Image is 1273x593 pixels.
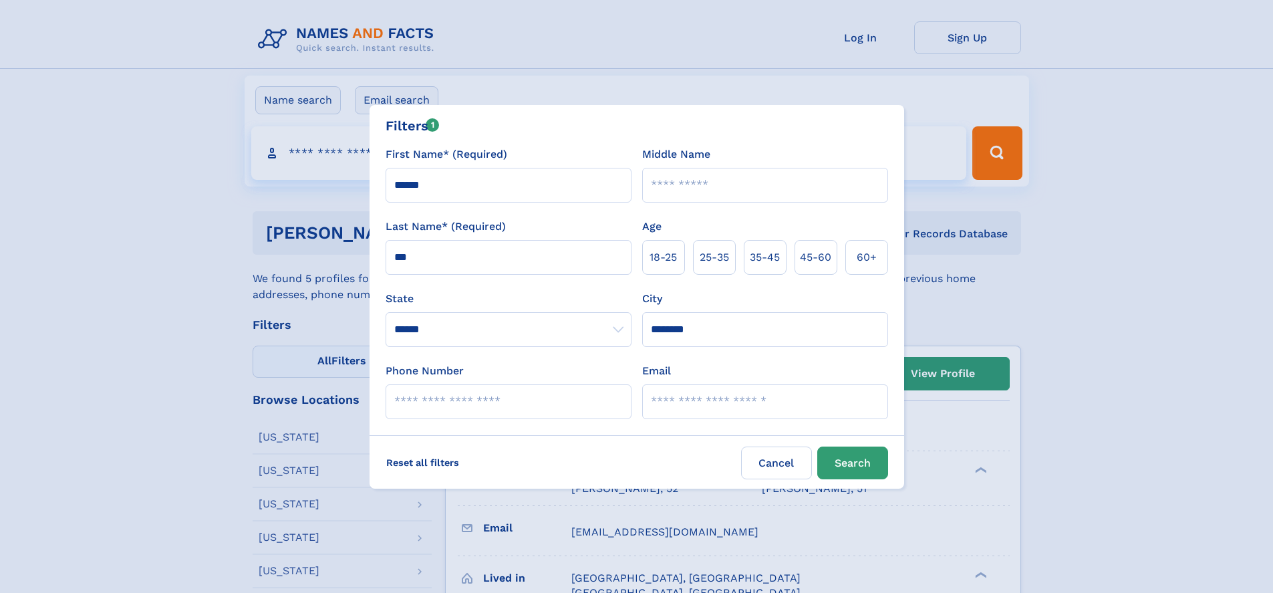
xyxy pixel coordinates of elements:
button: Search [817,447,888,479]
label: Email [642,363,671,379]
label: Last Name* (Required) [386,219,506,235]
label: State [386,291,631,307]
span: 35‑45 [750,249,780,265]
label: Reset all filters [378,447,468,479]
label: Cancel [741,447,812,479]
span: 25‑35 [700,249,729,265]
label: Middle Name [642,146,710,162]
span: 60+ [857,249,877,265]
label: Phone Number [386,363,464,379]
span: 18‑25 [650,249,677,265]
div: Filters [386,116,440,136]
label: Age [642,219,662,235]
span: 45‑60 [800,249,831,265]
label: First Name* (Required) [386,146,507,162]
label: City [642,291,662,307]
